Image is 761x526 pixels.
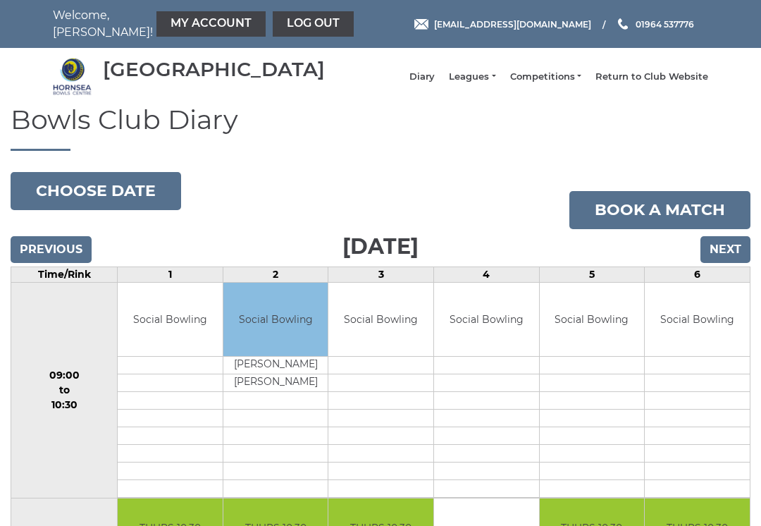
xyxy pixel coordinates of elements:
[328,283,433,357] td: Social Bowling
[11,267,118,282] td: Time/Rink
[223,267,328,282] td: 2
[118,283,223,357] td: Social Bowling
[223,357,328,374] td: [PERSON_NAME]
[540,283,645,357] td: Social Bowling
[645,283,750,357] td: Social Bowling
[11,105,750,151] h1: Bowls Club Diary
[434,267,540,282] td: 4
[103,59,325,80] div: [GEOGRAPHIC_DATA]
[414,18,591,31] a: Email [EMAIL_ADDRESS][DOMAIN_NAME]
[636,18,694,29] span: 01964 537776
[53,57,92,96] img: Hornsea Bowls Centre
[156,11,266,37] a: My Account
[118,267,223,282] td: 1
[434,18,591,29] span: [EMAIL_ADDRESS][DOMAIN_NAME]
[414,19,428,30] img: Email
[328,267,434,282] td: 3
[434,283,539,357] td: Social Bowling
[223,374,328,392] td: [PERSON_NAME]
[53,7,314,41] nav: Welcome, [PERSON_NAME]!
[11,282,118,499] td: 09:00 to 10:30
[645,267,750,282] td: 6
[510,71,581,83] a: Competitions
[273,11,354,37] a: Log out
[616,18,694,31] a: Phone us 01964 537776
[618,18,628,30] img: Phone us
[449,71,495,83] a: Leagues
[223,283,328,357] td: Social Bowling
[569,191,750,229] a: Book a match
[11,172,181,210] button: Choose date
[700,236,750,263] input: Next
[595,71,708,83] a: Return to Club Website
[409,71,435,83] a: Diary
[11,236,92,263] input: Previous
[539,267,645,282] td: 5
